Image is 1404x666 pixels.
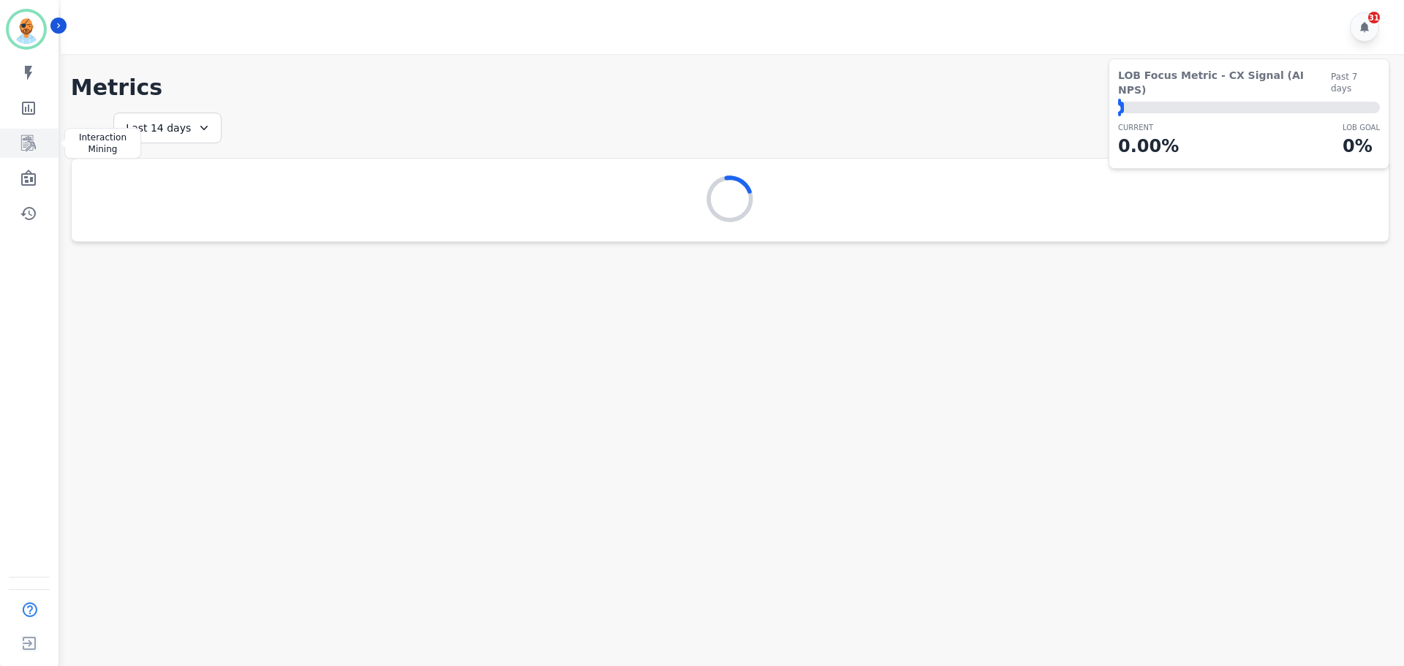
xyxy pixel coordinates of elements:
[1118,133,1179,159] p: 0.00 %
[1343,133,1380,159] p: 0 %
[9,12,44,47] img: Bordered avatar
[1118,122,1179,133] p: CURRENT
[113,113,222,143] div: Last 14 days
[1118,102,1124,113] div: ⬤
[1331,71,1380,94] span: Past 7 days
[71,75,1389,101] h1: Metrics
[1118,68,1331,97] span: LOB Focus Metric - CX Signal (AI NPS)
[1343,122,1380,133] p: LOB Goal
[1368,12,1380,23] div: 31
